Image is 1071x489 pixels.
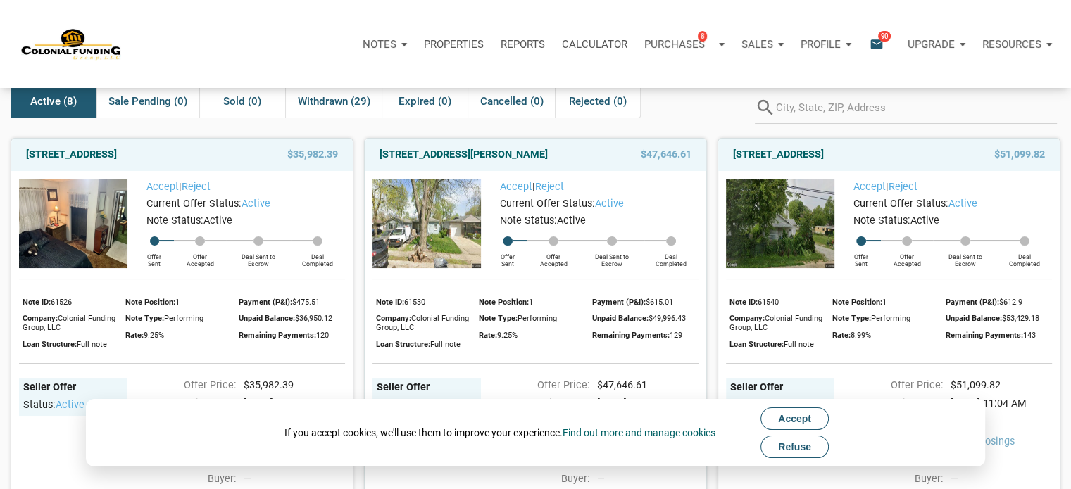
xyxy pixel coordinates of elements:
[758,298,779,307] span: 61540
[982,38,1041,51] p: Resources
[741,38,773,51] p: Sales
[563,427,715,438] a: Find out more and manage cookies
[488,246,527,268] div: Offer Sent
[555,84,641,118] div: Rejected (0)
[174,246,226,268] div: Offer Accepted
[946,331,1023,340] span: Remaining Payments:
[287,146,338,163] span: $35,982.39
[108,93,187,110] span: Sale Pending (0)
[479,314,518,323] span: Note Type:
[182,181,211,193] a: Reject
[21,27,122,61] img: NoteUnlimited
[404,298,425,307] span: 61530
[999,298,1022,307] span: $612.9
[500,198,595,210] span: Current Offer Status:
[474,471,589,487] div: Buyer:
[827,471,943,487] div: Buyer:
[239,298,292,307] span: Payment (P&I):
[670,331,682,340] span: 129
[376,314,411,323] span: Company:
[698,30,707,42] span: 8
[146,215,203,227] span: Note Status:
[376,340,430,349] span: Loan Structure:
[636,23,733,65] button: Purchases8
[641,146,691,163] span: $47,646.61
[239,331,316,340] span: Remaining Payments:
[974,23,1060,65] button: Resources
[56,399,84,411] span: active
[841,246,881,268] div: Offer Sent
[125,298,175,307] span: Note Position:
[134,246,174,268] div: Offer Sent
[868,36,885,52] i: email
[474,378,589,393] div: Offer Price:
[557,215,586,227] span: Active
[946,298,999,307] span: Payment (P&I):
[295,314,332,323] span: $36,950.12
[871,314,910,323] span: Performing
[518,314,557,323] span: Performing
[285,84,382,118] div: Withdrawn (29)
[1023,331,1036,340] span: 143
[292,298,320,307] span: $475.51
[203,215,232,227] span: Active
[199,84,285,118] div: Sold (0)
[733,146,824,163] a: [STREET_ADDRESS]
[832,331,851,340] span: Rate:
[882,298,887,307] span: 1
[23,314,115,332] span: Colonial Funding Group, LLC
[784,340,814,349] span: Full note
[730,381,831,395] div: Seller Offer
[23,340,77,349] span: Loan Structure:
[832,314,871,323] span: Note Type:
[569,93,627,110] span: Rejected (0)
[120,396,236,412] div: Creation Date:
[726,179,834,268] img: 575926
[644,38,705,51] p: Purchases
[535,181,564,193] a: Reject
[878,30,891,42] span: 90
[376,298,404,307] span: Note ID:
[500,181,564,193] span: |
[284,426,715,440] div: If you accept cookies, we'll use them to improve your experience.
[125,331,144,340] span: Rate:
[755,92,776,124] i: search
[944,415,1059,431] div: [DATE]
[23,298,51,307] span: Note ID:
[908,38,955,51] p: Upgrade
[96,84,199,118] div: Sale Pending (0)
[77,340,107,349] span: Full note
[316,331,329,340] span: 120
[776,92,1057,124] input: City, State, ZIP, Address
[827,378,943,393] div: Offer Price:
[597,471,699,487] div: —
[881,246,933,268] div: Offer Accepted
[19,179,127,268] img: 575562
[944,453,1059,469] div: [DATE]
[562,38,627,51] p: Calculator
[859,23,899,65] button: email90
[30,93,77,110] span: Active (8)
[760,436,829,458] button: Refuse
[778,441,811,452] span: Refuse
[951,434,1052,450] span: ezREIClosings
[497,331,518,340] span: 9.25%
[910,215,939,227] span: Active
[479,298,529,307] span: Note Position:
[125,314,164,323] span: Note Type:
[146,198,242,210] span: Current Offer Status:
[239,314,295,323] span: Unpaid Balance:
[354,23,415,65] button: Notes
[527,246,580,268] div: Offer Accepted
[644,246,699,268] div: Deal Completed
[424,38,484,51] p: Properties
[729,314,765,323] span: Company:
[994,146,1045,163] span: $51,099.82
[827,396,943,412] div: Creation Date:
[492,23,553,65] button: Reports
[380,146,548,163] a: [STREET_ADDRESS][PERSON_NAME]
[733,23,792,65] button: Sales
